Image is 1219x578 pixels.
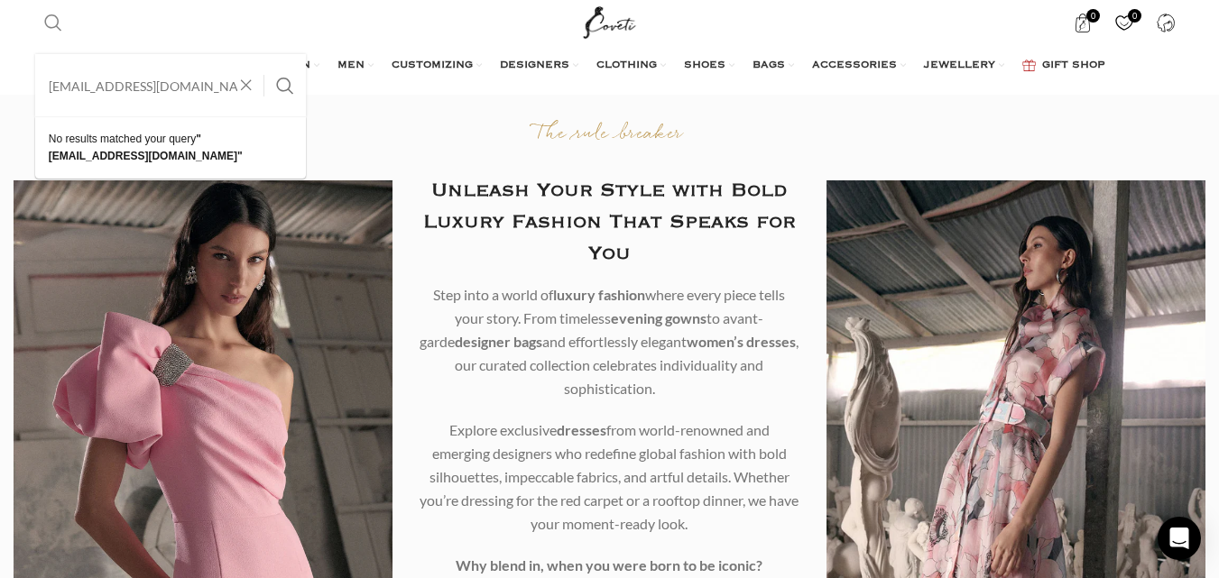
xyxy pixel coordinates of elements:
[1086,9,1100,23] span: 0
[684,48,734,84] a: SHOES
[337,59,365,73] span: MEN
[553,286,645,303] b: luxury fashion
[420,283,799,400] p: Step into a world of where every piece tells your story. From timeless to avant-garde and effortl...
[392,59,473,73] span: CUSTOMIZING
[420,418,799,536] p: Explore exclusive from world-renowned and emerging designers who redefine global fashion with bol...
[812,48,906,84] a: ACCESSORIES
[579,14,640,29] a: Site logo
[596,59,657,73] span: CLOTHING
[35,48,1184,84] div: Main navigation
[924,48,1004,84] a: JEWELLERY
[1022,48,1105,84] a: GIFT SHOP
[337,48,374,84] a: MEN
[1105,5,1142,41] div: My Wishlist
[1158,517,1201,560] div: Open Intercom Messenger
[420,175,799,270] h2: Unleash Your Style with Bold Luxury Fashion That Speaks for You
[35,117,306,179] div: No results matched your query
[420,122,799,148] p: The rule breaker
[35,54,306,117] input: Search
[596,48,666,84] a: CLOTHING
[35,5,71,41] a: Search
[687,333,796,350] b: women’s dresses
[924,59,995,73] span: JEWELLERY
[753,59,785,73] span: BAGS
[456,556,762,573] strong: Why blend in, when you were born to be iconic?
[1042,59,1105,73] span: GIFT SHOP
[812,59,897,73] span: ACCESSORIES
[1022,60,1036,71] img: GiftBag
[500,48,578,84] a: DESIGNERS
[611,309,706,326] b: evening gowns
[392,48,482,84] a: CUSTOMIZING
[1105,5,1142,41] a: 0
[684,59,725,73] span: SHOES
[557,421,606,438] b: dresses
[455,333,542,350] b: designer bags
[1128,9,1141,23] span: 0
[753,48,794,84] a: BAGS
[500,59,569,73] span: DESIGNERS
[1064,5,1101,41] a: 0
